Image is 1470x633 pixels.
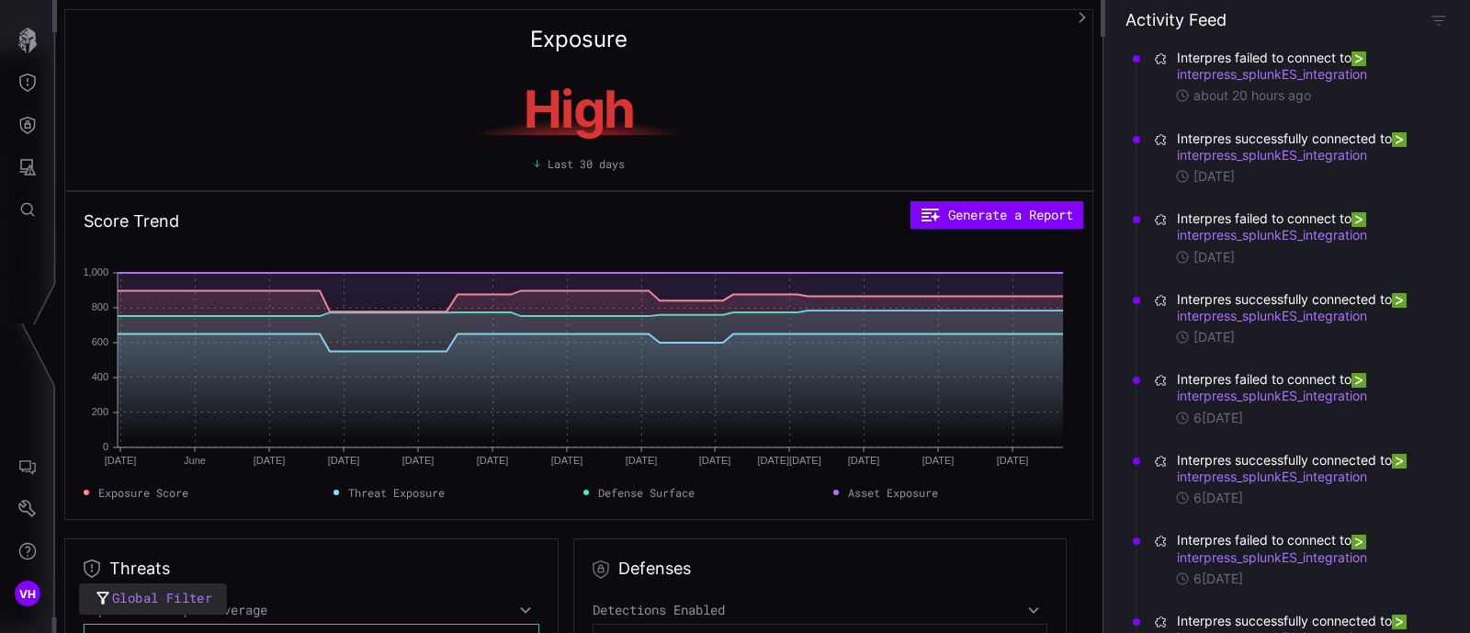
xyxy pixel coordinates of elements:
[1193,87,1311,104] time: about 20 hours ago
[1392,293,1407,308] img: Splunk ES
[1351,373,1366,388] img: Splunk ES
[1177,130,1410,163] a: interpress_splunkES_integration
[92,336,108,347] text: 600
[1351,535,1366,549] img: Splunk ES
[1177,452,1430,485] span: Interpres successfully connected to
[1177,452,1410,484] a: interpress_splunkES_integration
[997,455,1029,466] text: [DATE]
[1177,210,1370,243] a: interpress_splunkES_integration
[402,455,435,466] text: [DATE]
[699,455,731,466] text: [DATE]
[92,371,108,382] text: 400
[1177,210,1430,243] span: Interpres failed to connect to
[84,210,179,232] h2: Score Trend
[1392,615,1407,629] img: Splunk ES
[328,455,360,466] text: [DATE]
[1177,291,1430,324] span: Interpres successfully connected to
[103,441,108,452] text: 0
[1125,9,1227,30] h4: Activity Feed
[1177,291,1410,323] a: interpress_splunkES_integration
[1193,490,1243,506] time: 6[DATE]
[1392,454,1407,469] img: Splunk ES
[618,558,691,580] h2: Defenses
[1193,168,1235,185] time: [DATE]
[184,455,206,466] text: June
[757,455,820,466] text: [DATE][DATE]
[92,301,108,312] text: 800
[1193,329,1235,345] time: [DATE]
[92,406,108,417] text: 200
[1193,410,1243,426] time: 6[DATE]
[626,455,658,466] text: [DATE]
[1193,571,1243,587] time: 6[DATE]
[105,455,137,466] text: [DATE]
[1,572,54,615] button: VH
[1177,532,1370,564] a: interpress_splunkES_integration
[1177,50,1430,83] span: Interpres failed to connect to
[406,84,752,135] h1: High
[98,484,188,501] span: Exposure Score
[598,484,695,501] span: Defense Surface
[79,583,227,616] button: Global Filter
[112,587,212,610] span: Global Filter
[348,484,445,501] span: Threat Exposure
[922,455,955,466] text: [DATE]
[1177,371,1430,404] span: Interpres failed to connect to
[84,602,539,618] div: Top 10 Technique Coverage
[254,455,286,466] text: [DATE]
[848,455,880,466] text: [DATE]
[83,266,108,277] text: 1,000
[1177,130,1430,164] span: Interpres successfully connected to
[1351,51,1366,66] img: Splunk ES
[910,201,1083,229] button: Generate a Report
[551,455,583,466] text: [DATE]
[19,584,37,604] span: VH
[1193,249,1235,266] time: [DATE]
[1177,371,1370,403] a: interpress_splunkES_integration
[1351,212,1366,227] img: Splunk ES
[1177,50,1370,82] a: interpress_splunkES_integration
[530,28,628,51] h2: Exposure
[848,484,938,501] span: Asset Exposure
[1392,132,1407,147] img: Splunk ES
[593,602,1048,618] div: Detections Enabled
[109,558,170,580] h2: Threats
[477,455,509,466] text: [DATE]
[1177,532,1430,565] span: Interpres failed to connect to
